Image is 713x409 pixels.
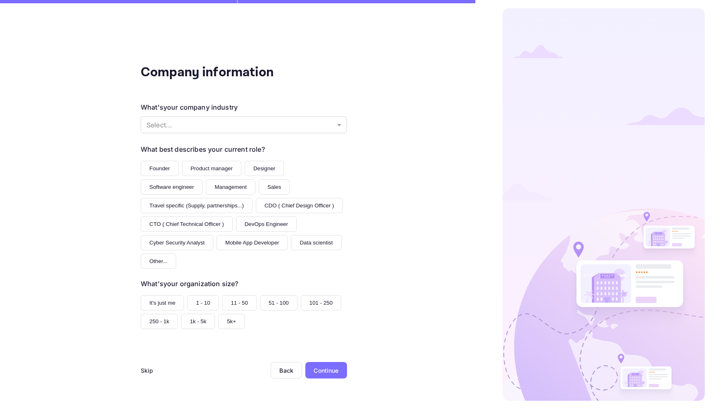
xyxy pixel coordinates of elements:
[206,179,255,195] button: Management
[181,314,215,329] button: 1k - 5k
[141,254,176,269] button: Other...
[217,235,288,250] button: Mobile App Developer
[314,366,338,375] div: Continue
[222,295,257,310] button: 11 - 50
[187,295,219,310] button: 1 - 10
[279,367,293,374] div: Back
[141,102,238,112] div: What's your company industry
[141,366,153,375] div: Skip
[141,144,265,154] div: What best describes your current role?
[141,161,179,176] button: Founder
[141,216,233,232] button: CTO ( Chief Technical Officer )
[141,116,347,133] div: Without label
[141,295,184,310] button: It's just me
[182,161,241,176] button: Product manager
[256,198,343,213] button: CDO ( Chief Design Officer )
[259,179,290,195] button: Sales
[503,8,705,401] img: logo
[141,198,253,213] button: Travel specific (Supply, partnerships...)
[141,279,238,289] div: What's your organization size?
[291,235,341,250] button: Data scientist
[245,161,284,176] button: Designer
[218,314,245,329] button: 5k+
[260,295,297,310] button: 51 - 100
[141,314,178,329] button: 250 - 1k
[141,179,203,195] button: Software engineer
[236,216,297,232] button: DevOps Engineer
[301,295,341,310] button: 101 - 250
[141,235,213,250] button: Cyber Security Analyst
[146,120,334,130] p: Select...
[141,63,306,82] div: Company information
